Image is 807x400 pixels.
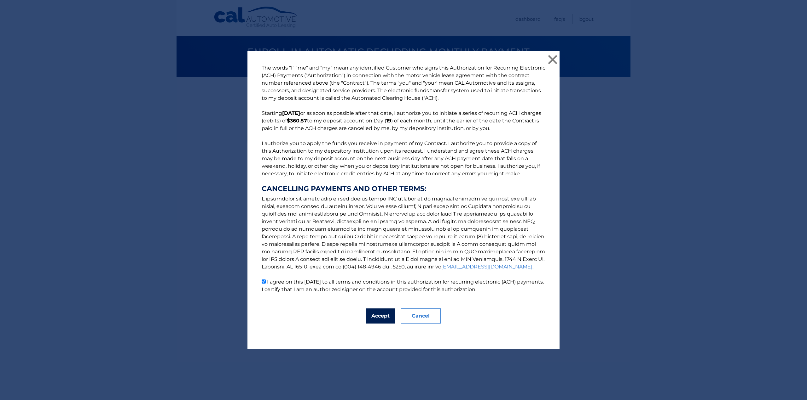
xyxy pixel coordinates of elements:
label: I agree on this [DATE] to all terms and conditions in this authorization for recurring electronic... [262,279,544,292]
b: [DATE] [282,110,300,116]
b: $360.57 [287,118,307,124]
button: × [546,53,559,66]
button: Accept [366,308,395,324]
button: Cancel [401,308,441,324]
strong: CANCELLING PAYMENTS AND OTHER TERMS: [262,185,545,193]
a: [EMAIL_ADDRESS][DOMAIN_NAME] [441,264,532,270]
b: 19 [386,118,391,124]
p: The words "I" "me" and "my" mean any identified Customer who signs this Authorization for Recurri... [255,64,552,293]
